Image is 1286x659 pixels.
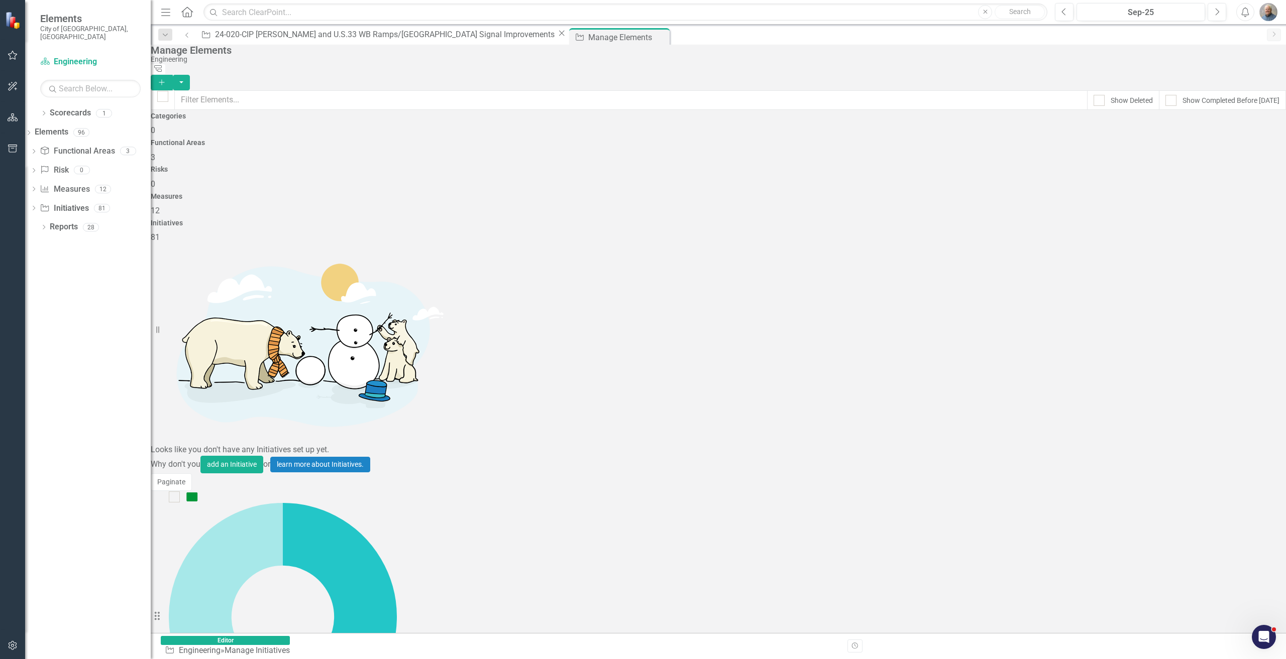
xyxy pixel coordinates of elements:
[1111,95,1153,105] div: Show Deleted
[151,45,1281,56] div: Manage Elements
[151,219,1286,227] h4: Initiatives
[5,12,23,29] img: ClearPoint Strategy
[197,28,557,41] a: 24-020-CIP [PERSON_NAME] and U.S.33 WB Ramps/[GEOGRAPHIC_DATA] Signal Improvements
[151,473,192,491] button: Paginate
[83,223,99,231] div: 28
[151,459,200,469] span: Why don't you
[1077,3,1205,21] button: Sep-25
[203,4,1047,21] input: Search ClearPoint...
[174,90,1088,110] input: Filter Elements...
[186,491,198,503] img: On Target
[151,243,452,444] img: Getting started
[40,184,89,195] a: Measures
[35,126,68,138] a: Elements
[40,13,141,25] span: Elements
[74,166,90,175] div: 0
[151,112,1286,120] h4: Categories
[588,31,667,44] div: Manage Elements
[94,204,110,212] div: 81
[1183,95,1279,105] div: Show Completed Before [DATE]
[151,444,1286,456] div: Looks like you don't have any Initiatives set up yet.
[263,459,270,469] span: or
[200,456,263,473] button: add an Initiative
[73,128,89,137] div: 96
[215,28,557,41] div: 24-020-CIP [PERSON_NAME] and U.S.33 WB Ramps/[GEOGRAPHIC_DATA] Signal Improvements
[40,25,141,41] small: City of [GEOGRAPHIC_DATA], [GEOGRAPHIC_DATA]
[270,457,370,472] a: learn more about Initiatives.
[1259,3,1277,21] img: Jared Groves
[40,56,141,68] a: Engineering
[165,645,294,656] div: » Manage Initiatives
[995,5,1045,19] button: Search
[179,645,221,655] a: Engineering
[40,165,68,176] a: Risk
[151,193,1286,200] h4: Measures
[1252,625,1276,649] iframe: Intercom live chat
[151,166,1286,173] h4: Risks
[50,221,78,233] a: Reports
[151,56,1281,63] div: Engineering
[50,107,91,119] a: Scorecards
[151,139,1286,147] h4: Functional Areas
[1080,7,1202,19] div: Sep-25
[95,185,111,193] div: 12
[40,203,88,214] a: Initiatives
[40,80,141,97] input: Search Below...
[40,146,115,157] a: Functional Areas
[120,147,136,156] div: 3
[96,109,112,117] div: 1
[161,636,290,645] span: Editor
[1009,8,1031,16] span: Search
